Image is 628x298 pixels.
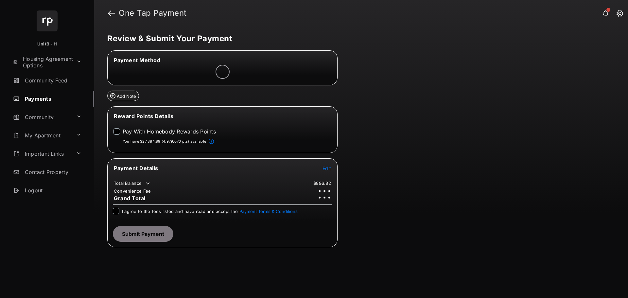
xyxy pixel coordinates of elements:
button: I agree to the fees listed and have read and accept the [239,209,298,214]
a: Community [10,109,74,125]
a: Payments [10,91,94,107]
span: Payment Details [114,165,158,171]
strong: One Tap Payment [119,9,187,17]
img: svg+xml;base64,PHN2ZyB4bWxucz0iaHR0cDovL3d3dy53My5vcmcvMjAwMC9zdmciIHdpZHRoPSI2NCIgaGVpZ2h0PSI2NC... [37,10,58,31]
a: My Apartment [10,128,74,143]
h5: Review & Submit Your Payment [107,35,610,43]
a: Housing Agreement Options [10,54,74,70]
span: Payment Method [114,57,160,63]
td: Total Balance [113,180,151,187]
label: Pay With Homebody Rewards Points [123,128,216,135]
span: Grand Total [114,195,146,202]
p: UnitB - H [37,41,57,47]
a: Logout [10,183,94,198]
button: Add Note [107,91,139,101]
button: Edit [323,165,331,171]
td: Convenience Fee [113,188,151,194]
span: Reward Points Details [114,113,174,119]
a: Community Feed [10,73,94,88]
a: Important Links [10,146,74,162]
a: Contact Property [10,164,94,180]
button: Submit Payment [113,226,173,242]
span: I agree to the fees listed and have read and accept the [122,209,298,214]
p: You have $27,384.89 (4,979,070 pts) available [123,139,206,144]
td: $896.82 [313,180,331,186]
